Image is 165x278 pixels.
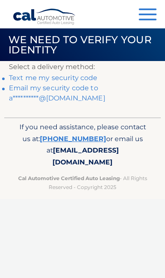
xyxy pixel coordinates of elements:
a: Text me my security code [9,74,98,82]
p: - All Rights Reserved - Copyright 2025 [17,174,148,192]
span: [EMAIL_ADDRESS][DOMAIN_NAME] [52,146,119,166]
p: If you need assistance, please contact us at: or email us at [17,121,148,169]
button: Menu [139,8,157,22]
p: Select a delivery method: [9,61,156,73]
strong: Cal Automotive Certified Auto Leasing [18,175,120,181]
span: We need to verify your identity [8,33,151,56]
a: [PHONE_NUMBER] [40,135,106,143]
a: Email my security code to a**********@[DOMAIN_NAME] [9,84,105,102]
a: Cal Automotive [13,8,76,30]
